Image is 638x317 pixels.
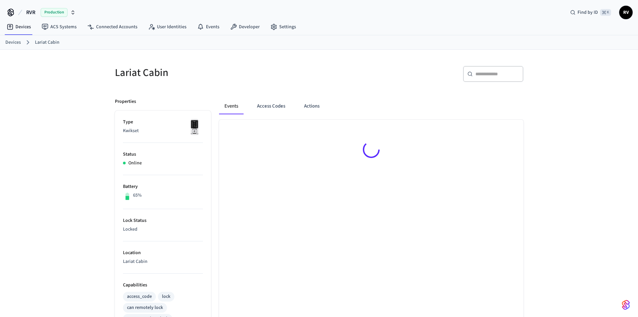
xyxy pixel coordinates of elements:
a: Devices [1,21,36,33]
p: Lock Status [123,217,203,224]
button: Events [219,98,244,114]
a: ACS Systems [36,21,82,33]
a: Settings [265,21,301,33]
div: access_code [127,293,152,300]
p: Kwikset [123,127,203,134]
div: lock [162,293,170,300]
p: Battery [123,183,203,190]
span: RVR [26,8,35,16]
a: Connected Accounts [82,21,143,33]
img: Kwikset Halo Touchscreen Wifi Enabled Smart Lock, Polished Chrome, Front [186,119,203,135]
a: User Identities [143,21,192,33]
div: ant example [219,98,523,114]
p: Type [123,119,203,126]
a: Events [192,21,225,33]
span: Production [41,8,68,17]
img: SeamLogoGradient.69752ec5.svg [622,300,630,310]
p: Locked [123,226,203,233]
p: Capabilities [123,282,203,289]
a: Lariat Cabin [35,39,59,46]
button: RV [619,6,633,19]
div: can remotely lock [127,304,163,311]
a: Devices [5,39,21,46]
button: Access Codes [252,98,291,114]
p: Status [123,151,203,158]
a: Developer [225,21,265,33]
span: Find by ID [578,9,598,16]
p: 65% [133,192,142,199]
span: ⌘ K [600,9,611,16]
p: Location [123,249,203,256]
div: Find by ID⌘ K [565,6,616,18]
span: RV [620,6,632,18]
p: Online [128,160,142,167]
button: Actions [299,98,325,114]
h5: Lariat Cabin [115,66,315,80]
p: Lariat Cabin [123,258,203,265]
p: Properties [115,98,136,105]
